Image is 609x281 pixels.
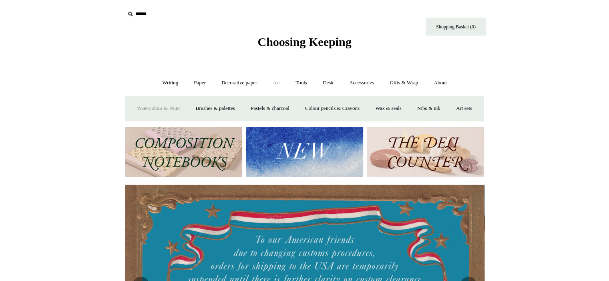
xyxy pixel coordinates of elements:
a: Brushes & palettes [188,98,242,119]
a: Art sets [449,98,479,119]
a: Decorative paper [214,72,264,94]
a: Watercolour & Paint [130,98,187,119]
a: Art [266,72,287,94]
a: Pastels & charcoal [243,98,297,119]
a: Gifts & Wrap [382,72,425,94]
a: Choosing Keeping [257,42,351,47]
a: Colour pencils & Crayons [298,98,367,119]
a: Accessories [342,72,381,94]
span: Choosing Keeping [257,35,351,48]
a: Shopping Basket (0) [426,18,486,36]
img: The Deli Counter [367,127,484,177]
a: Nibs & ink [410,98,448,119]
a: Desk [316,72,341,94]
img: New.jpg__PID:f73bdf93-380a-4a35-bcfe-7823039498e1 [246,127,363,177]
a: About [426,72,454,94]
a: Paper [187,72,213,94]
a: Wax & seals [368,98,408,119]
a: Tools [288,72,314,94]
a: Writing [155,72,185,94]
img: 202302 Composition ledgers.jpg__PID:69722ee6-fa44-49dd-a067-31375e5d54ec [125,127,242,177]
